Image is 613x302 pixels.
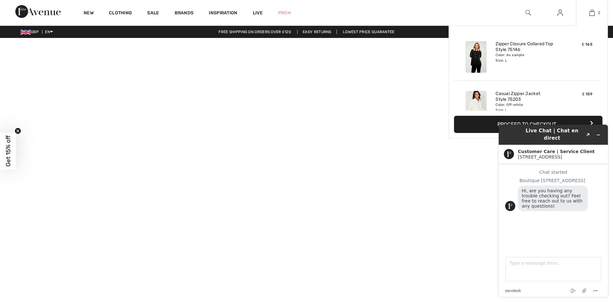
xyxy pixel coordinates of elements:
span: 2 [598,10,600,16]
span: Inspiration [209,10,237,17]
span: EN [45,30,53,34]
a: Sign In [552,9,568,17]
span: GBP [20,30,41,34]
button: Proceed to Checkout [454,116,602,133]
a: Prom [278,10,291,16]
img: Zipper Closure Collared Top Style 75146 [465,41,487,73]
span: ₤ 165 [582,42,592,47]
a: Casual Zipper Jacket Style 75203 [496,91,558,102]
a: Live [253,10,263,16]
img: Casual Zipper Jacket Style 75203 [465,91,487,122]
img: UK Pound [20,30,31,35]
span: ₤ 159 [582,92,592,96]
a: Sale [147,10,159,17]
a: 2 [576,9,608,17]
div: Color: As sample Size: L [496,53,558,63]
img: My Info [557,9,563,17]
img: My Bag [589,9,595,17]
span: Chat [14,4,27,10]
a: Easy Returns [297,30,337,34]
a: Brands [175,10,194,17]
div: Color: Off-white Size: L [496,102,558,113]
a: Zipper Closure Collared Top Style 75146 [496,41,558,53]
a: New [84,10,94,17]
img: search the website [526,9,531,17]
a: Clothing [109,10,132,17]
img: 1ère Avenue [15,5,61,18]
a: Lowest Price Guarantee [338,30,400,34]
iframe: Find more information here [494,120,613,302]
a: Free shipping on orders over ₤120 [213,30,296,34]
